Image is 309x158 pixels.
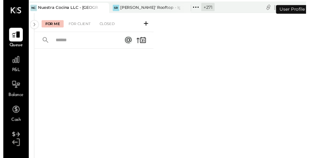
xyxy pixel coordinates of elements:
a: Cash [0,105,25,126]
span: 1 : 49 [294,4,308,11]
span: Cash [8,119,18,126]
div: Nuestra Cocina LLC - [GEOGRAPHIC_DATA] [35,5,97,11]
a: Queue [0,28,25,50]
span: Balance [5,94,21,101]
div: copy link [267,3,274,11]
div: Closed [94,21,117,28]
div: For Me [39,21,62,28]
span: P&L [9,69,17,75]
div: For Client [63,21,93,28]
div: SR [112,5,118,11]
a: Balance [0,79,25,101]
a: P&L [0,54,25,75]
span: Queue [6,43,20,50]
div: NC [28,5,34,11]
div: + 271 [202,3,216,11]
div: [PERSON_NAME]' Rooftop - Ignite [119,5,181,11]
